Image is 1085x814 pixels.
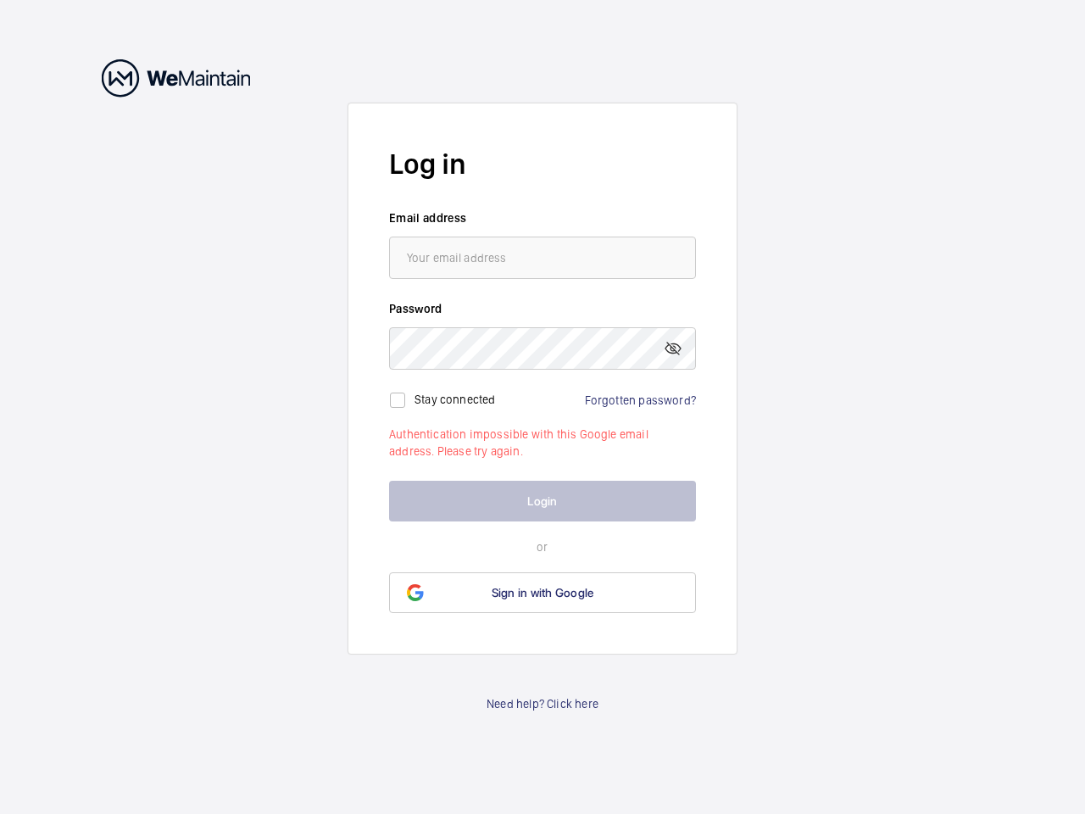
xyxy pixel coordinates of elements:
[389,237,696,279] input: Your email address
[492,586,594,599] span: Sign in with Google
[389,426,696,460] p: Authentication impossible with this Google email address. Please try again.
[487,695,598,712] a: Need help? Click here
[389,481,696,521] button: Login
[389,300,696,317] label: Password
[389,538,696,555] p: or
[415,392,496,405] label: Stay connected
[389,144,696,184] h2: Log in
[389,209,696,226] label: Email address
[585,393,696,407] a: Forgotten password?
